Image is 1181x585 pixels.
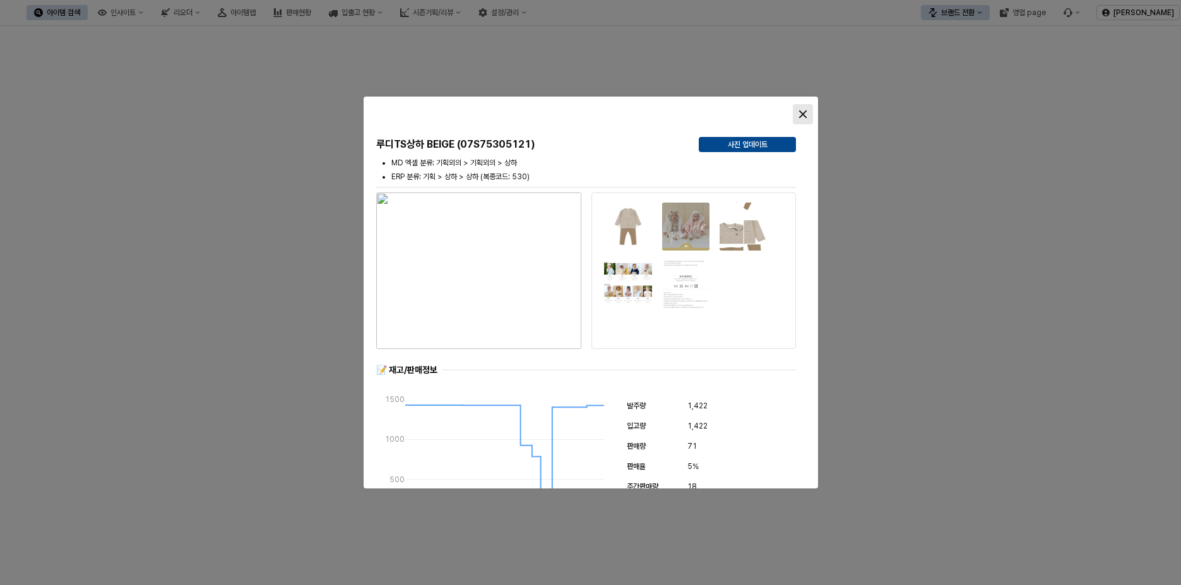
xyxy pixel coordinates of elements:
span: 71 [687,440,697,452]
span: 주간판매량 [627,482,658,491]
span: 5% [687,460,699,473]
li: MD 엑셀 분류: 기획외의 > 기획외의 > 상하 [391,157,796,168]
span: 1,422 [687,420,708,432]
span: 입고량 [627,422,646,430]
button: 사진 업데이트 [699,137,796,152]
span: 판매율 [627,462,646,471]
span: 1,422 [687,399,708,412]
button: Close [793,104,813,124]
div: 📝 재고/판매정보 [376,364,437,376]
li: ERP 분류: 기획 > 상하 > 상하 (복종코드: 530) [391,171,796,182]
h5: 루디TS상하 BEIGE (07S75305121) [376,138,689,151]
span: 18 [687,480,697,493]
span: 발주량 [627,401,646,410]
p: 사진 업데이트 [727,139,767,150]
span: 판매량 [627,442,646,451]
